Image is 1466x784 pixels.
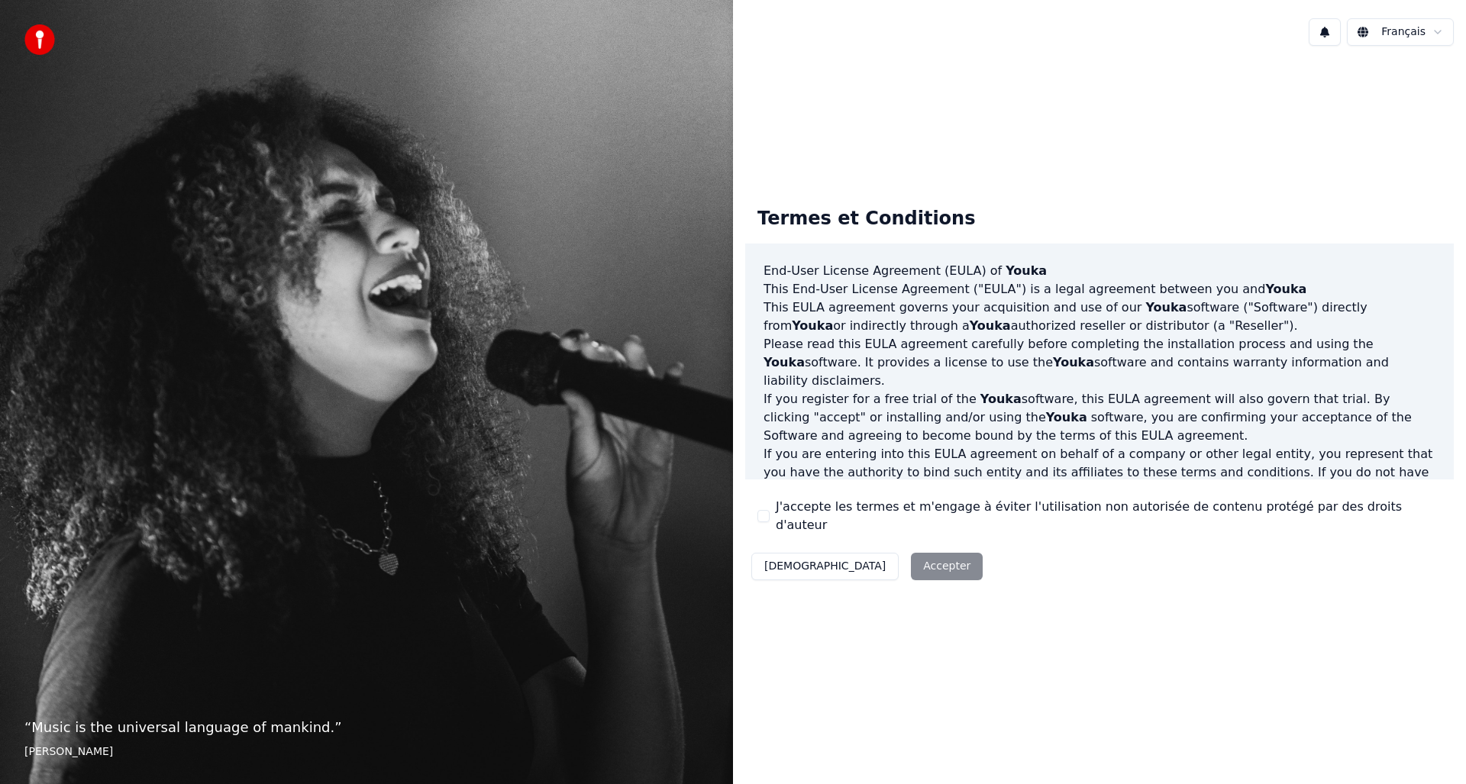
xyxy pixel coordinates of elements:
span: Youka [792,318,833,333]
div: Termes et Conditions [745,195,987,244]
h3: End-User License Agreement (EULA) of [764,262,1435,280]
p: If you register for a free trial of the software, this EULA agreement will also govern that trial... [764,390,1435,445]
span: Youka [1046,410,1087,424]
span: Youka [1053,355,1094,369]
button: [DEMOGRAPHIC_DATA] [751,553,899,580]
span: Youka [1006,263,1047,278]
p: Please read this EULA agreement carefully before completing the installation process and using th... [764,335,1435,390]
span: Youka [1265,282,1306,296]
p: This EULA agreement governs your acquisition and use of our software ("Software") directly from o... [764,298,1435,335]
span: Youka [970,318,1011,333]
span: Youka [1145,300,1187,315]
footer: [PERSON_NAME] [24,744,709,760]
img: youka [24,24,55,55]
p: This End-User License Agreement ("EULA") is a legal agreement between you and [764,280,1435,298]
p: “ Music is the universal language of mankind. ” [24,717,709,738]
span: Youka [764,355,805,369]
span: Youka [980,392,1022,406]
label: J'accepte les termes et m'engage à éviter l'utilisation non autorisée de contenu protégé par des ... [776,498,1442,534]
p: If you are entering into this EULA agreement on behalf of a company or other legal entity, you re... [764,445,1435,518]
